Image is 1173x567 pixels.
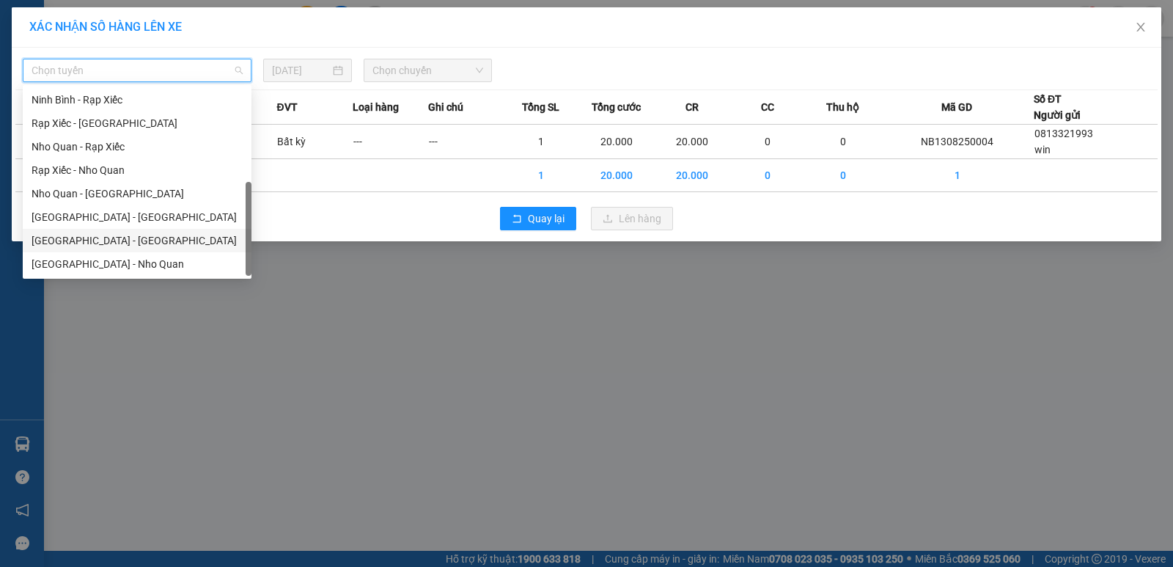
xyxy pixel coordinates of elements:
span: Chọn tuyến [32,59,243,81]
span: 0813321993 [1034,128,1093,139]
div: Rạp Xiếc - Nho Quan [23,158,251,182]
span: Chọn chuyến [372,59,483,81]
input: 13/08/2025 [272,62,330,78]
td: 0 [806,159,881,192]
td: 20.000 [655,125,730,159]
td: 20.000 [579,159,655,192]
button: uploadLên hàng [591,207,673,230]
b: Gửi khách hàng [138,76,275,94]
td: 1 [504,159,579,192]
div: [GEOGRAPHIC_DATA] - [GEOGRAPHIC_DATA] [32,233,243,249]
span: XÁC NHẬN SỐ HÀNG LÊN XE [29,20,182,34]
div: Rạp Xiếc - Nho Quan [32,162,243,178]
td: NB1308250004 [881,125,1034,159]
h1: NB1308250004 [160,106,254,139]
span: win [1034,144,1051,156]
div: Rạp Xiếc - Ninh Bình [23,111,251,135]
div: Nho Quan - [GEOGRAPHIC_DATA] [32,186,243,202]
div: Ninh Bình - Hà Nội [23,229,251,252]
span: Mã GD [941,99,972,115]
div: [GEOGRAPHIC_DATA] - Nho Quan [32,256,243,272]
li: Số 2 [PERSON_NAME], [GEOGRAPHIC_DATA] [81,36,333,54]
div: Số ĐT Người gửi [1034,91,1081,123]
button: Close [1120,7,1161,48]
button: rollbackQuay lại [500,207,576,230]
td: 0 [806,125,881,159]
div: Ninh Bình - Rạp Xiếc [32,92,243,108]
td: Bất kỳ [276,125,352,159]
td: 0 [730,159,806,192]
div: Nho Quan - Rạp Xiếc [32,139,243,155]
span: Tổng SL [522,99,559,115]
div: Hà Nội - Nho Quan [23,252,251,276]
li: Hotline: 19003086 [81,54,333,73]
div: Nho Quan - Hà Nội [23,182,251,205]
span: ĐVT [276,99,297,115]
td: 0 [730,125,806,159]
div: Rạp Xiếc - [GEOGRAPHIC_DATA] [32,115,243,131]
div: Nho Quan - Rạp Xiếc [23,135,251,158]
span: Loại hàng [353,99,399,115]
span: CR [685,99,699,115]
span: Quay lại [528,211,565,227]
div: Ninh Bình - Rạp Xiếc [23,88,251,111]
span: close [1135,21,1147,33]
td: 1 [504,125,579,159]
img: logo.jpg [18,18,92,92]
td: 20.000 [579,125,655,159]
div: Hà Nội - Ninh Bình [23,205,251,229]
td: --- [428,125,504,159]
span: CC [761,99,774,115]
div: [GEOGRAPHIC_DATA] - [GEOGRAPHIC_DATA] [32,209,243,225]
span: Thu hộ [826,99,859,115]
span: Ghi chú [428,99,463,115]
span: rollback [512,213,522,225]
span: Tổng cước [592,99,641,115]
td: 1 [881,159,1034,192]
td: 20.000 [655,159,730,192]
b: Duy Khang Limousine [119,17,295,35]
td: --- [353,125,428,159]
b: GỬI : Văn phòng [GEOGRAPHIC_DATA] [18,106,152,205]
